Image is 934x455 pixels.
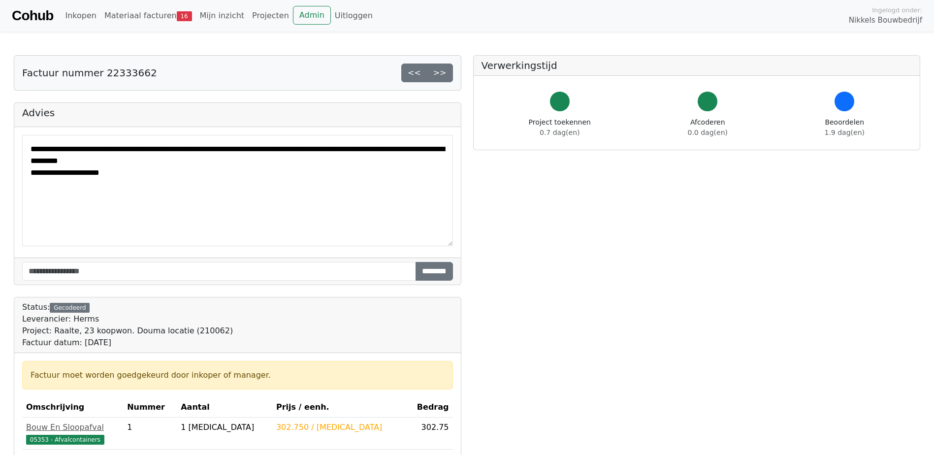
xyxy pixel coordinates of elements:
[688,117,728,138] div: Afcoderen
[22,397,123,418] th: Omschrijving
[22,313,233,325] div: Leverancier: Herms
[196,6,249,26] a: Mijn inzicht
[22,67,157,79] h5: Factuur nummer 22333662
[427,64,453,82] a: >>
[406,397,453,418] th: Bedrag
[26,422,119,433] div: Bouw En Sloopafval
[540,129,580,136] span: 0.7 dag(en)
[26,435,104,445] span: 05353 - Afvalcontainers
[872,5,922,15] span: Ingelogd onder:
[50,303,90,313] div: Gecodeerd
[22,337,233,349] div: Factuur datum: [DATE]
[12,4,53,28] a: Cohub
[22,107,453,119] h5: Advies
[123,397,177,418] th: Nummer
[177,397,272,418] th: Aantal
[123,418,177,450] td: 1
[331,6,377,26] a: Uitloggen
[61,6,100,26] a: Inkopen
[248,6,293,26] a: Projecten
[181,422,268,433] div: 1 [MEDICAL_DATA]
[276,422,402,433] div: 302.750 / [MEDICAL_DATA]
[825,117,865,138] div: Beoordelen
[688,129,728,136] span: 0.0 dag(en)
[406,418,453,450] td: 302.75
[22,301,233,349] div: Status:
[401,64,427,82] a: <<
[849,15,922,26] span: Nikkels Bouwbedrijf
[529,117,591,138] div: Project toekennen
[293,6,331,25] a: Admin
[31,369,445,381] div: Factuur moet worden goedgekeurd door inkoper of manager.
[825,129,865,136] span: 1.9 dag(en)
[177,11,192,21] span: 16
[100,6,196,26] a: Materiaal facturen16
[272,397,406,418] th: Prijs / eenh.
[482,60,912,71] h5: Verwerkingstijd
[22,325,233,337] div: Project: Raalte, 23 koopwon. Douma locatie (210062)
[26,422,119,445] a: Bouw En Sloopafval05353 - Afvalcontainers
